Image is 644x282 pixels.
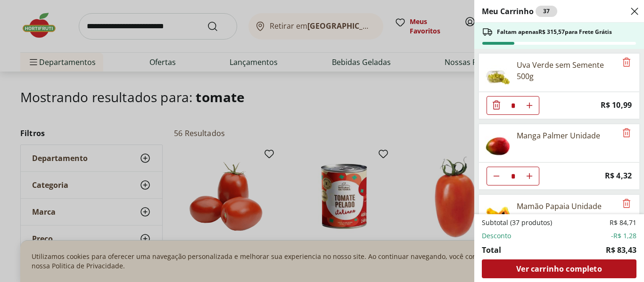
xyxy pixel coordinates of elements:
button: Remove [621,57,632,68]
span: R$ 83,43 [606,244,636,256]
button: Aumentar Quantidade [520,96,539,115]
span: -R$ 1,28 [611,231,636,241]
img: Mamão Papaia Unidade [485,201,511,227]
div: 37 [536,6,557,17]
button: Diminuir Quantidade [487,96,506,115]
span: Subtotal (37 produtos) [482,218,552,227]
div: Manga Palmer Unidade [517,130,600,141]
input: Quantidade Atual [506,97,520,114]
h2: Meu Carrinho [482,6,557,17]
img: Principal [485,59,511,86]
span: R$ 84,71 [610,218,636,227]
span: R$ 10,99 [601,99,632,112]
span: Ver carrinho completo [516,265,602,273]
span: Total [482,244,501,256]
div: Uva Verde sem Semente 500g [517,59,617,82]
button: Diminuir Quantidade [487,167,506,185]
button: Aumentar Quantidade [520,167,539,185]
img: Manga Palmer Unidade [485,130,511,156]
div: Mamão Papaia Unidade [517,201,602,212]
a: Ver carrinho completo [482,259,636,278]
button: Remove [621,128,632,139]
span: Desconto [482,231,511,241]
button: Remove [621,198,632,209]
span: Faltam apenas R$ 315,57 para Frete Grátis [497,28,612,36]
span: R$ 4,32 [605,169,632,182]
input: Quantidade Atual [506,167,520,185]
